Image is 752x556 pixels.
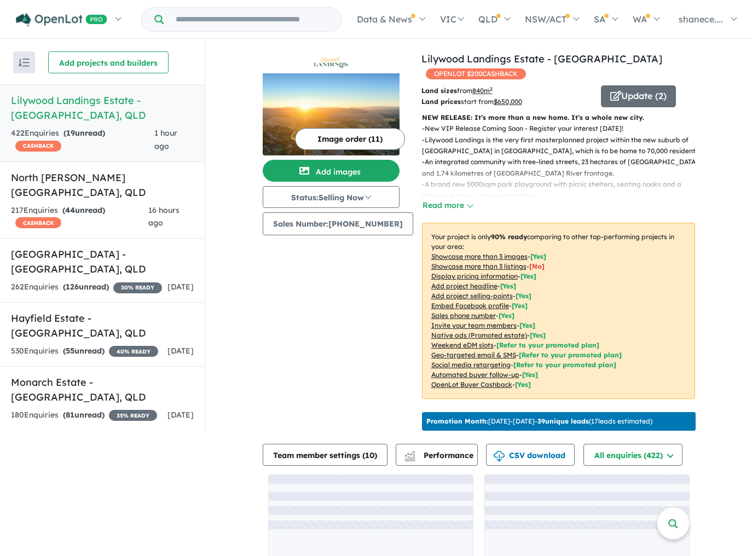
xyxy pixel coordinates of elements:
[19,59,30,67] img: sort.svg
[601,85,676,107] button: Update (2)
[422,223,695,399] p: Your project is only comparing to other top-performing projects in your area: - - - - - - - - - -...
[431,341,494,349] u: Weekend eDM slots
[520,272,536,280] span: [ Yes ]
[494,451,505,462] img: download icon
[406,450,473,460] span: Performance
[62,205,105,215] strong: ( unread)
[48,51,169,73] button: Add projects and builders
[431,361,511,369] u: Social media retargeting
[422,123,704,134] p: - New VIP Release Coming Soon - Register your interest [DATE]!
[11,409,157,422] div: 180 Enquir ies
[490,86,493,92] sup: 2
[66,282,79,292] span: 126
[421,96,593,107] p: start from
[431,351,516,359] u: Geo-targeted email & SMS
[11,311,194,340] h5: Hayfield Estate - [GEOGRAPHIC_DATA] , QLD
[396,444,478,466] button: Performance
[499,311,514,320] span: [ Yes ]
[431,311,496,320] u: Sales phone number
[486,444,575,466] button: CSV download
[11,345,158,358] div: 530 Enquir ies
[426,417,488,425] b: Promotion Month:
[431,262,527,270] u: Showcase more than 3 listings
[494,97,522,106] u: $ 650,000
[404,451,414,457] img: line-chart.svg
[500,282,516,290] span: [ Yes ]
[11,204,148,230] div: 217 Enquir ies
[679,14,723,25] span: shanece....
[11,170,194,200] h5: North [PERSON_NAME][GEOGRAPHIC_DATA] , QLD
[519,351,622,359] span: [Refer to your promoted plan]
[422,179,704,201] p: - A brand new 5000sqm park playground with picnic shelters, seating nooks and a kickabout area - ...
[11,281,162,294] div: 262 Enquir ies
[11,93,194,123] h5: Lilywood Landings Estate - [GEOGRAPHIC_DATA] , QLD
[431,252,528,260] u: Showcase more than 3 images
[530,331,546,339] span: [Yes]
[148,205,180,228] span: 16 hours ago
[583,444,682,466] button: All enquiries (422)
[263,212,413,235] button: Sales Number:[PHONE_NUMBER]
[431,321,517,329] u: Invite your team members
[422,199,473,212] button: Read more
[422,157,704,179] p: - An integrated community with tree-lined streets, 23 hectares of [GEOGRAPHIC_DATA] and 1.74 kilo...
[365,450,374,460] span: 10
[66,128,75,138] span: 19
[529,262,545,270] span: [ No ]
[472,86,493,95] u: 840 m
[263,444,387,466] button: Team member settings (10)
[537,417,589,425] b: 39 unique leads
[167,346,194,356] span: [DATE]
[63,128,105,138] strong: ( unread)
[496,341,599,349] span: [Refer to your promoted plan]
[11,375,194,404] h5: Monarch Estate - [GEOGRAPHIC_DATA] , QLD
[109,410,157,421] span: 35 % READY
[263,51,400,155] a: Lilywood Landings Estate - Lilywood LogoLilywood Landings Estate - Lilywood
[421,97,461,106] b: Land prices
[431,292,513,300] u: Add project selling-points
[267,56,395,69] img: Lilywood Landings Estate - Lilywood Logo
[431,370,519,379] u: Automated buyer follow-up
[11,247,194,276] h5: [GEOGRAPHIC_DATA] - [GEOGRAPHIC_DATA] , QLD
[431,282,498,290] u: Add project headline
[426,68,526,79] span: OPENLOT $ 200 CASHBACK
[431,272,518,280] u: Display pricing information
[113,282,162,293] span: 30 % READY
[421,53,662,65] a: Lilywood Landings Estate - [GEOGRAPHIC_DATA]
[109,346,158,357] span: 40 % READY
[66,346,74,356] span: 55
[421,86,457,95] b: Land sizes
[530,252,546,260] span: [ Yes ]
[167,410,194,420] span: [DATE]
[263,73,400,155] img: Lilywood Landings Estate - Lilywood
[522,370,538,379] span: [Yes]
[422,112,695,123] p: NEW RELEASE: It’s more than a new home. It’s a whole new city.
[404,454,415,461] img: bar-chart.svg
[63,410,105,420] strong: ( unread)
[63,346,105,356] strong: ( unread)
[15,141,61,152] span: CASHBACK
[513,361,616,369] span: [Refer to your promoted plan]
[15,217,61,228] span: CASHBACK
[515,380,531,389] span: [Yes]
[154,128,177,151] span: 1 hour ago
[167,282,194,292] span: [DATE]
[426,416,652,426] p: [DATE] - [DATE] - ( 17 leads estimated)
[421,85,593,96] p: from
[519,321,535,329] span: [ Yes ]
[431,302,509,310] u: Embed Facebook profile
[422,135,704,157] p: - Lilywood Landings is the very first masterplanned project within the new suburb of [GEOGRAPHIC_...
[263,160,400,182] button: Add images
[491,233,527,241] b: 90 % ready
[516,292,531,300] span: [ Yes ]
[295,128,405,150] button: Image order (11)
[11,127,154,153] div: 422 Enquir ies
[166,8,339,31] input: Try estate name, suburb, builder or developer
[263,186,400,208] button: Status:Selling Now
[512,302,528,310] span: [ Yes ]
[65,205,75,215] span: 44
[16,13,107,27] img: Openlot PRO Logo White
[63,282,109,292] strong: ( unread)
[431,331,527,339] u: Native ads (Promoted estate)
[66,410,74,420] span: 81
[431,380,512,389] u: OpenLot Buyer Cashback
